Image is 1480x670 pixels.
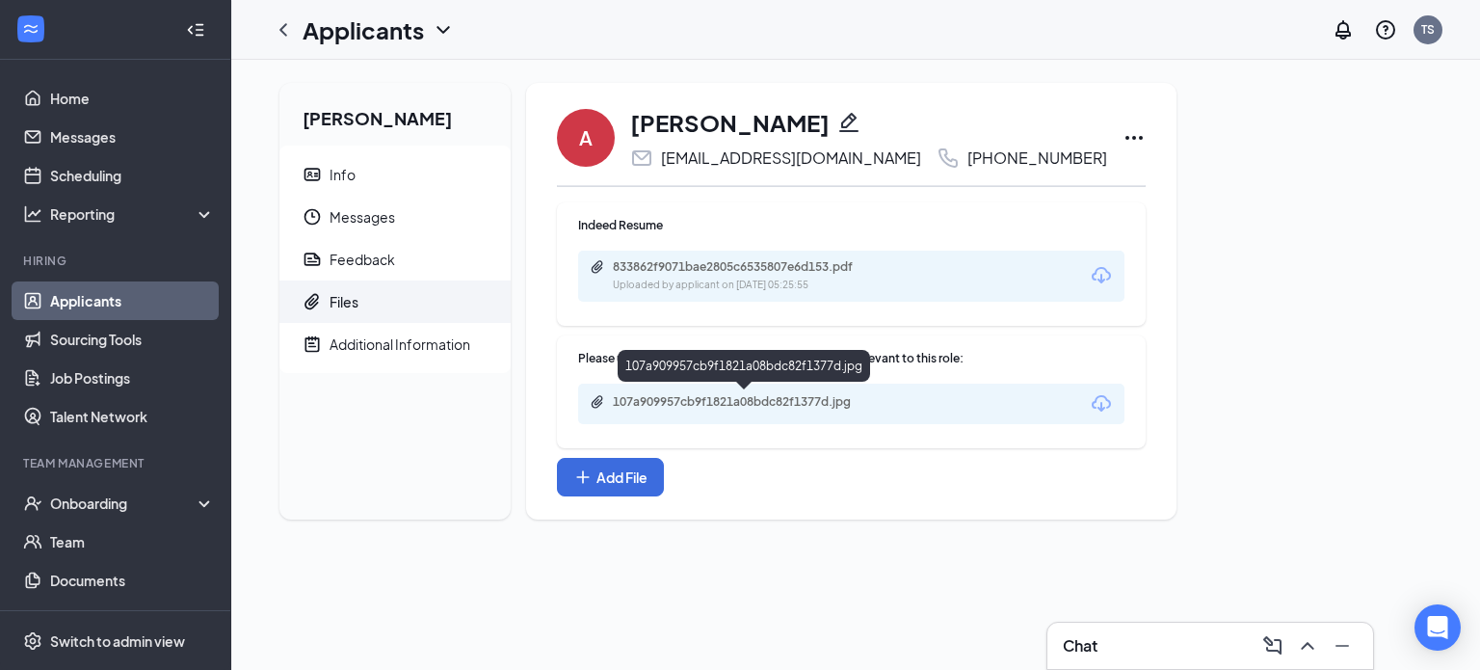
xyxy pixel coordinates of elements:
[303,335,322,354] svg: NoteActive
[1327,630,1358,661] button: Minimize
[50,156,215,195] a: Scheduling
[50,281,215,320] a: Applicants
[23,631,42,651] svg: Settings
[661,148,921,168] div: [EMAIL_ADDRESS][DOMAIN_NAME]
[279,83,511,146] h2: [PERSON_NAME]
[303,13,424,46] h1: Applicants
[1332,18,1355,41] svg: Notifications
[590,394,605,410] svg: Paperclip
[50,561,215,600] a: Documents
[330,250,395,269] div: Feedback
[50,320,215,359] a: Sourcing Tools
[837,111,860,134] svg: Pencil
[330,196,495,238] span: Messages
[1063,635,1097,657] h3: Chat
[578,350,1124,366] div: Please upload all the certifications/degrees that is relevant to this role:
[21,19,40,39] svg: WorkstreamLogo
[578,217,1124,233] div: Indeed Resume
[573,468,593,487] svg: Plus
[50,600,215,638] a: Surveys
[579,124,593,151] div: A
[1090,392,1113,415] svg: Download
[330,292,358,311] div: Files
[613,278,902,293] div: Uploaded by applicant on [DATE] 05:25:55
[303,292,322,311] svg: Paperclip
[590,259,902,293] a: Paperclip833862f9071bae2805c6535807e6d153.pdfUploaded by applicant on [DATE] 05:25:55
[303,250,322,269] svg: Report
[630,106,830,139] h1: [PERSON_NAME]
[303,165,322,184] svg: ContactCard
[330,165,356,184] div: Info
[432,18,455,41] svg: ChevronDown
[23,455,211,471] div: Team Management
[50,631,185,651] div: Switch to admin view
[1292,630,1323,661] button: ChevronUp
[1257,630,1288,661] button: ComposeMessage
[279,153,511,196] a: ContactCardInfo
[303,207,322,227] svg: Clock
[50,523,215,561] a: Team
[50,204,216,224] div: Reporting
[23,253,211,269] div: Hiring
[1414,604,1461,651] div: Open Intercom Messenger
[23,494,42,513] svg: UserCheck
[967,148,1107,168] div: [PHONE_NUMBER]
[330,335,470,354] div: Additional Information
[590,259,605,275] svg: Paperclip
[50,397,215,436] a: Talent Network
[186,20,205,40] svg: Collapse
[23,204,42,224] svg: Analysis
[1421,21,1435,38] div: TS
[279,323,511,365] a: NoteActiveAdditional Information
[279,281,511,323] a: PaperclipFiles
[50,494,198,513] div: Onboarding
[272,18,295,41] svg: ChevronLeft
[630,147,653,170] svg: Email
[1374,18,1397,41] svg: QuestionInfo
[1331,634,1354,657] svg: Minimize
[50,79,215,118] a: Home
[937,147,960,170] svg: Phone
[1261,634,1284,657] svg: ComposeMessage
[50,359,215,397] a: Job Postings
[557,458,664,496] button: Add FilePlus
[279,238,511,281] a: ReportFeedback
[50,118,215,156] a: Messages
[613,259,883,275] div: 833862f9071bae2805c6535807e6d153.pdf
[590,394,902,413] a: Paperclip107a909957cb9f1821a08bdc82f1377d.jpg
[1296,634,1319,657] svg: ChevronUp
[613,394,883,410] div: 107a909957cb9f1821a08bdc82f1377d.jpg
[618,350,870,382] div: 107a909957cb9f1821a08bdc82f1377d.jpg
[279,196,511,238] a: ClockMessages
[1123,126,1146,149] svg: Ellipses
[1090,264,1113,287] svg: Download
